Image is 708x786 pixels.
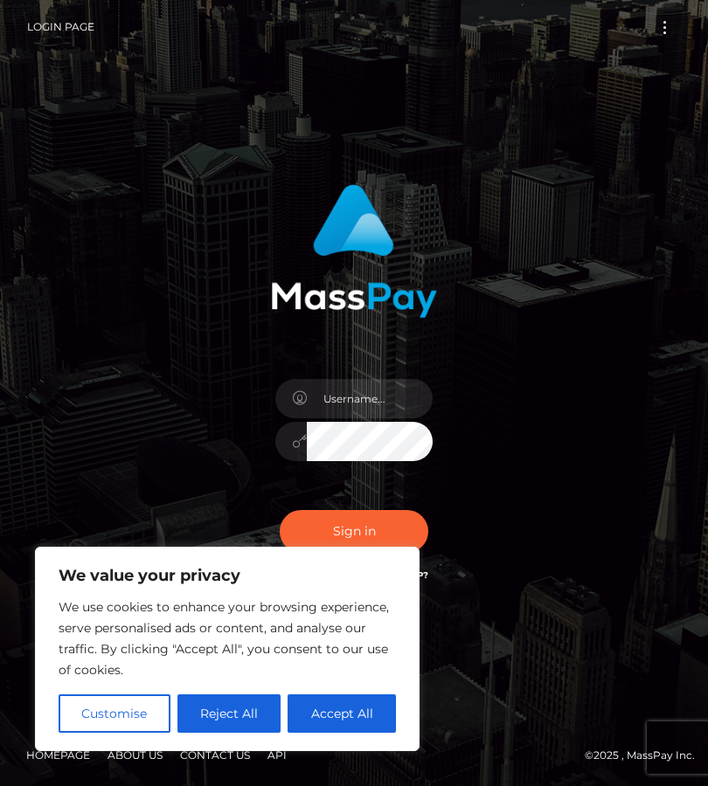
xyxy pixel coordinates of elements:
button: Toggle navigation [649,16,681,39]
p: We value your privacy [59,565,396,586]
button: Sign in [280,510,428,553]
a: API [260,741,294,769]
button: Accept All [288,694,396,733]
div: We value your privacy [35,547,420,751]
input: Username... [307,379,433,418]
button: Reject All [177,694,281,733]
a: Contact Us [173,741,257,769]
img: MassPay Login [271,184,437,318]
a: Homepage [19,741,97,769]
a: About Us [101,741,170,769]
div: © 2025 , MassPay Inc. [13,746,695,765]
p: We use cookies to enhance your browsing experience, serve personalised ads or content, and analys... [59,596,396,680]
button: Customise [59,694,170,733]
a: Login Page [27,9,94,45]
